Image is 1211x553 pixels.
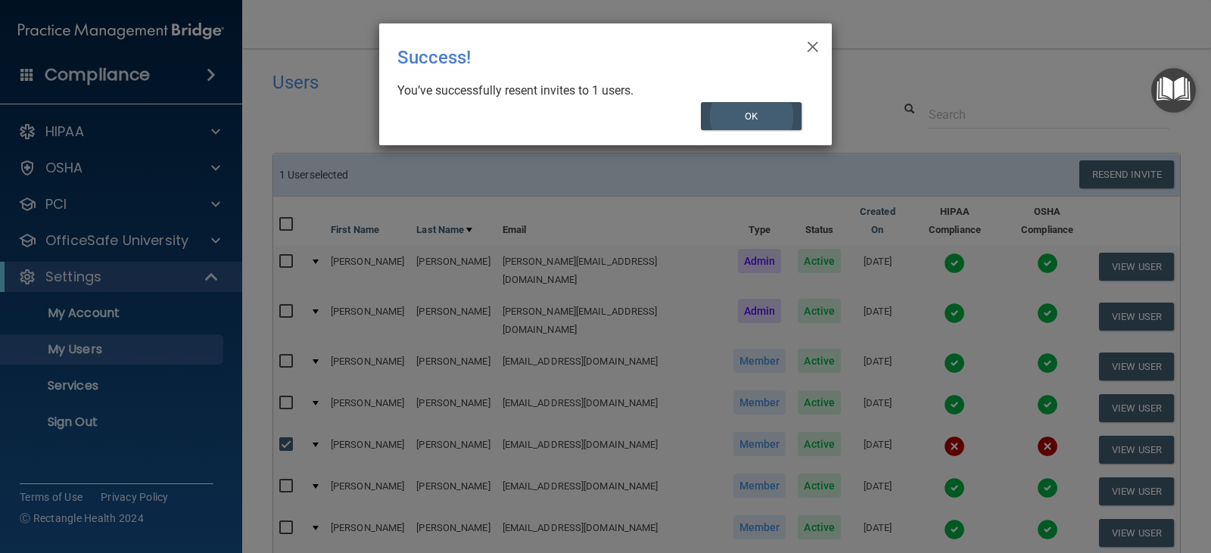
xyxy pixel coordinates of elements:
span: × [806,30,820,60]
button: Open Resource Center [1151,68,1196,113]
iframe: Drift Widget Chat Controller [949,452,1193,513]
div: You’ve successfully resent invites to 1 users. [397,82,802,99]
button: OK [701,102,802,130]
div: Success! [397,36,752,79]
